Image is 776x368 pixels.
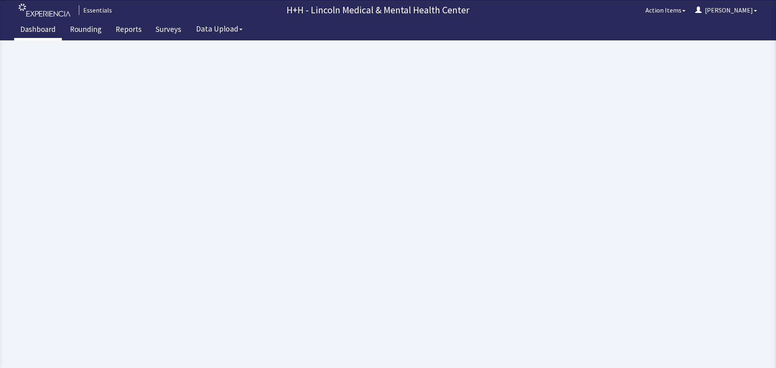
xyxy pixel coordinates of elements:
a: Rounding [64,20,108,40]
img: experiencia_logo.png [19,4,70,17]
a: Surveys [150,20,187,40]
p: H+H - Lincoln Medical & Mental Health Center [115,4,641,17]
button: Data Upload [191,21,247,36]
button: Action Items [641,2,690,18]
a: Dashboard [14,20,62,40]
div: Essentials [79,5,112,15]
button: [PERSON_NAME] [690,2,762,18]
a: Reports [110,20,148,40]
